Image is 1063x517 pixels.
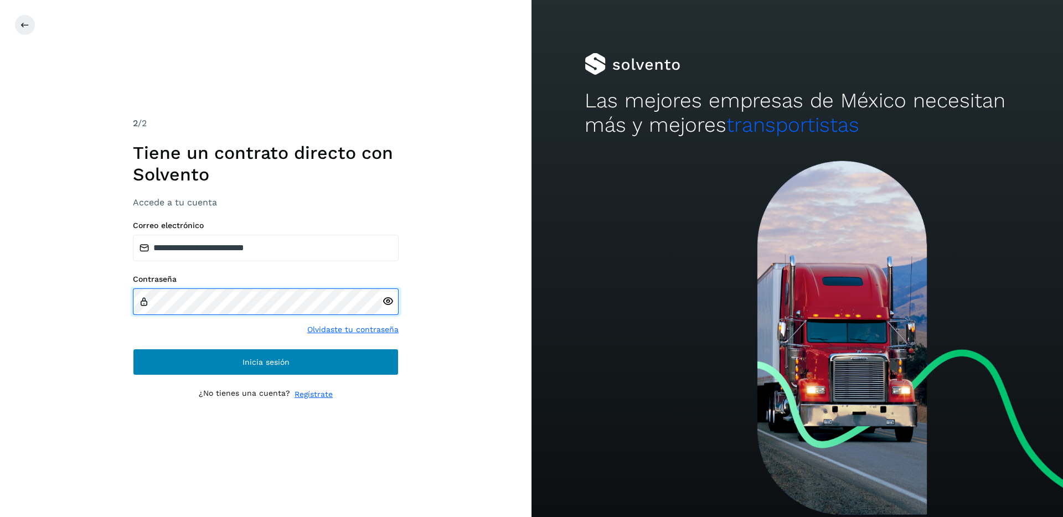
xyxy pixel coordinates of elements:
span: 2 [133,118,138,128]
p: ¿No tienes una cuenta? [199,389,290,400]
h1: Tiene un contrato directo con Solvento [133,142,399,185]
span: Inicia sesión [242,358,290,366]
h3: Accede a tu cuenta [133,197,399,208]
a: Olvidaste tu contraseña [307,324,399,335]
button: Inicia sesión [133,349,399,375]
div: /2 [133,117,399,130]
label: Contraseña [133,275,399,284]
h2: Las mejores empresas de México necesitan más y mejores [585,89,1010,138]
span: transportistas [726,113,859,137]
label: Correo electrónico [133,221,399,230]
a: Regístrate [295,389,333,400]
